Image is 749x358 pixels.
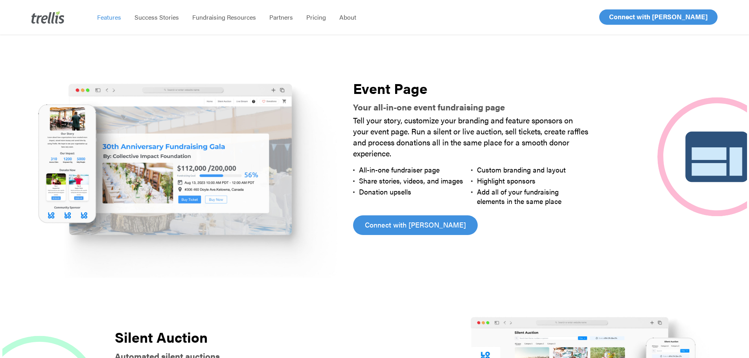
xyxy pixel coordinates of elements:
span: About [339,13,356,22]
img: Trellis [31,11,64,24]
a: About [333,13,363,21]
span: Features [97,13,121,22]
span: All-in-one fundraiser page [359,165,440,174]
a: Partners [263,13,300,21]
span: Pricing [306,13,326,22]
span: Share stories, videos, and images [359,176,463,185]
a: Connect with [PERSON_NAME] [353,215,478,235]
span: Add all of your fundraising elements in the same place [477,187,561,206]
span: Success Stories [134,13,179,22]
span: Connect with [PERSON_NAME] [609,12,708,21]
strong: Your all-in-one event fundraising page [353,101,505,113]
span: Tell your story, customize your branding and feature sponsors on your event page. Run a silent or... [353,114,588,159]
strong: Event Page [353,78,427,98]
a: Features [90,13,128,21]
a: Fundraising Resources [186,13,263,21]
span: Partners [269,13,293,22]
a: Success Stories [128,13,186,21]
span: Donation upsells [359,187,411,196]
a: Pricing [300,13,333,21]
span: Fundraising Resources [192,13,256,22]
a: Connect with [PERSON_NAME] [599,9,718,25]
span: Highlight sponsors [477,176,536,185]
span: Custom branding and layout [477,165,566,174]
span: Connect with [PERSON_NAME] [365,219,466,230]
strong: Silent Auction [115,327,208,347]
